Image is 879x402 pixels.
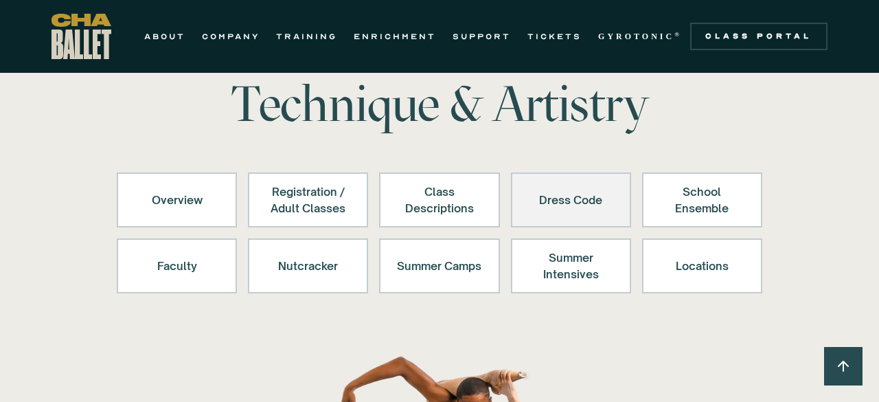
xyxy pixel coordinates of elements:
[379,172,499,227] a: Class Descriptions
[511,238,631,293] a: Summer Intensives
[248,172,368,227] a: Registration /Adult Classes
[642,238,762,293] a: Locations
[527,28,582,45] a: TICKETS
[511,172,631,227] a: Dress Code
[135,183,219,216] div: Overview
[642,172,762,227] a: School Ensemble
[690,23,827,50] a: Class Portal
[674,31,682,38] sup: ®
[598,28,682,45] a: GYROTONIC®
[354,28,436,45] a: ENRICHMENT
[660,183,744,216] div: School Ensemble
[52,14,111,59] a: home
[529,183,613,216] div: Dress Code
[135,249,219,282] div: Faculty
[379,238,499,293] a: Summer Camps
[397,183,481,216] div: Class Descriptions
[225,79,654,129] h1: Technique & Artistry
[598,32,674,41] strong: GYROTONIC
[266,249,350,282] div: Nutcracker
[144,28,185,45] a: ABOUT
[276,28,337,45] a: TRAINING
[698,31,819,42] div: Class Portal
[397,249,481,282] div: Summer Camps
[529,249,613,282] div: Summer Intensives
[117,172,237,227] a: Overview
[453,28,511,45] a: SUPPORT
[266,183,350,216] div: Registration / Adult Classes
[117,238,237,293] a: Faculty
[202,28,260,45] a: COMPANY
[248,238,368,293] a: Nutcracker
[660,249,744,282] div: Locations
